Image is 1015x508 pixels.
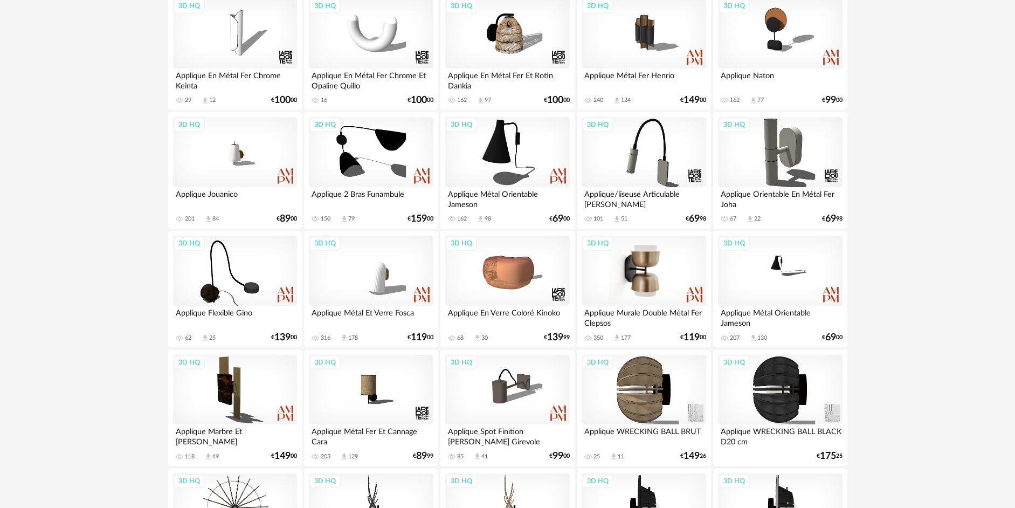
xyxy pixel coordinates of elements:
[553,452,563,460] span: 99
[825,334,836,341] span: 69
[340,452,348,461] span: Download icon
[825,97,836,104] span: 99
[173,306,297,327] div: Applique Flexible Gino
[309,68,433,90] div: Applique En Métal Fer Chrome Et Opaline Quillo
[593,453,600,461] div: 25
[549,215,570,223] div: € 00
[173,187,297,209] div: Applique Jouanico
[749,334,757,342] span: Download icon
[481,453,488,461] div: 41
[549,452,570,460] div: € 00
[593,334,603,342] div: 350
[582,68,706,90] div: Applique Métal Fer Henrio
[485,215,491,223] div: 98
[547,97,563,104] span: 100
[680,334,706,341] div: € 00
[309,424,433,446] div: Applique Métal Fer Et Cannage Cara
[730,97,740,104] div: 162
[271,334,297,341] div: € 00
[411,215,427,223] span: 159
[321,215,330,223] div: 150
[204,452,212,461] span: Download icon
[185,97,191,104] div: 29
[201,97,209,105] span: Download icon
[593,215,603,223] div: 101
[477,215,485,223] span: Download icon
[577,350,710,466] a: 3D HQ Applique WRECKING BALL BRUT 25 Download icon 11 €14926
[686,215,706,223] div: € 98
[309,187,433,209] div: Applique 2 Bras Funambule
[274,97,291,104] span: 100
[544,97,570,104] div: € 00
[321,334,330,342] div: 316
[457,215,467,223] div: 162
[212,215,219,223] div: 84
[582,355,613,369] div: 3D HQ
[174,355,205,369] div: 3D HQ
[683,452,700,460] span: 149
[209,97,216,104] div: 12
[321,97,327,104] div: 16
[713,350,847,466] a: 3D HQ Applique WRECKING BALL BLACK D20 cm €17525
[610,452,618,461] span: Download icon
[274,334,291,341] span: 139
[446,118,477,132] div: 3D HQ
[822,97,843,104] div: € 00
[613,334,621,342] span: Download icon
[817,452,843,460] div: € 25
[719,118,750,132] div: 3D HQ
[173,424,297,446] div: Applique Marbre Et [PERSON_NAME]
[457,334,464,342] div: 68
[680,97,706,104] div: € 00
[754,215,761,223] div: 22
[553,215,563,223] span: 69
[621,334,631,342] div: 177
[689,215,700,223] span: 69
[730,215,736,223] div: 67
[185,334,191,342] div: 62
[445,306,569,327] div: Applique En Verre Coloré Kinoko
[277,215,297,223] div: € 00
[457,453,464,461] div: 85
[309,474,341,488] div: 3D HQ
[309,236,341,250] div: 3D HQ
[348,453,358,461] div: 129
[304,350,438,466] a: 3D HQ Applique Métal Fer Et Cannage Cara 203 Download icon 129 €8999
[582,118,613,132] div: 3D HQ
[577,112,710,229] a: 3D HQ Applique/liseuse Articulable [PERSON_NAME] 101 Download icon 51 €6998
[185,215,195,223] div: 201
[446,236,477,250] div: 3D HQ
[416,452,427,460] span: 89
[280,215,291,223] span: 89
[271,452,297,460] div: € 00
[271,97,297,104] div: € 00
[440,350,574,466] a: 3D HQ Applique Spot Finition [PERSON_NAME] Girevole 85 Download icon 41 €9900
[746,215,754,223] span: Download icon
[274,452,291,460] span: 149
[481,334,488,342] div: 30
[348,215,355,223] div: 79
[446,474,477,488] div: 3D HQ
[582,306,706,327] div: Applique Murale Double Métal Fer Clepsos
[719,474,750,488] div: 3D HQ
[304,231,438,347] a: 3D HQ Applique Métal Et Verre Fosca 316 Download icon 178 €11900
[730,334,740,342] div: 207
[757,334,767,342] div: 130
[413,452,433,460] div: € 99
[593,97,603,104] div: 240
[174,118,205,132] div: 3D HQ
[445,187,569,209] div: Applique Métal Orientable Jameson
[683,97,700,104] span: 149
[613,97,621,105] span: Download icon
[204,215,212,223] span: Download icon
[749,97,757,105] span: Download icon
[683,334,700,341] span: 119
[209,334,216,342] div: 25
[719,236,750,250] div: 3D HQ
[348,334,358,342] div: 178
[613,215,621,223] span: Download icon
[680,452,706,460] div: € 26
[582,474,613,488] div: 3D HQ
[168,350,302,466] a: 3D HQ Applique Marbre Et [PERSON_NAME] 118 Download icon 49 €14900
[408,215,433,223] div: € 00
